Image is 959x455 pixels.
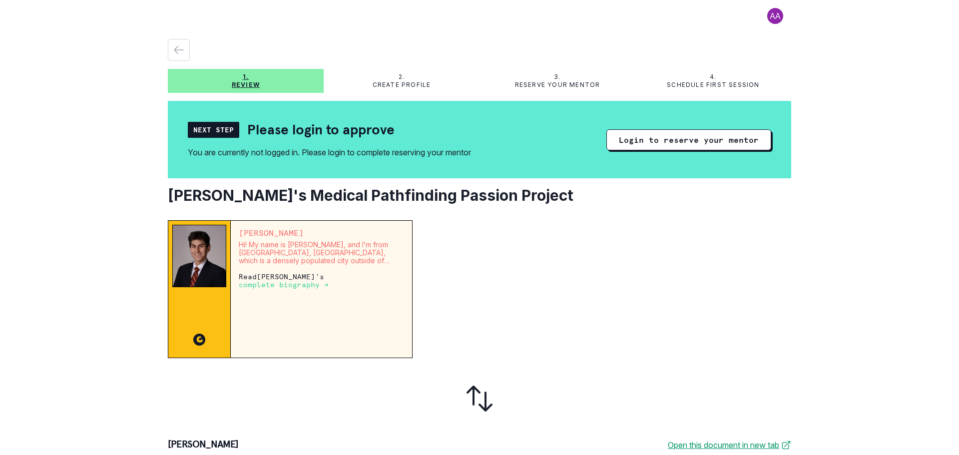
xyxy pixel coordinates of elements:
img: Mentor Image [172,225,226,287]
p: Hi! My name is [PERSON_NAME], and I’m from [GEOGRAPHIC_DATA], [GEOGRAPHIC_DATA], which is a dense... [239,241,404,265]
p: [PERSON_NAME] [239,229,404,237]
button: Login to reserve your mentor [606,129,771,150]
p: Reserve your mentor [515,81,600,89]
p: 4. [710,73,716,81]
p: Schedule first session [667,81,759,89]
p: Review [232,81,260,89]
p: complete biography → [239,281,329,289]
button: profile picture [759,8,791,24]
h2: [PERSON_NAME]'s Medical Pathfinding Passion Project [168,186,791,204]
h2: Please login to approve [247,121,395,138]
p: Read [PERSON_NAME] 's [239,273,404,289]
p: Create profile [373,81,431,89]
p: 2. [399,73,405,81]
div: Next Step [188,122,239,138]
p: 1. [243,73,249,81]
p: [PERSON_NAME] [168,439,239,451]
img: CC image [193,334,205,346]
a: complete biography → [239,280,329,289]
div: You are currently not logged in. Please login to complete reserving your mentor [188,146,471,158]
p: 3. [554,73,560,81]
a: Open this document in new tab [668,439,791,451]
